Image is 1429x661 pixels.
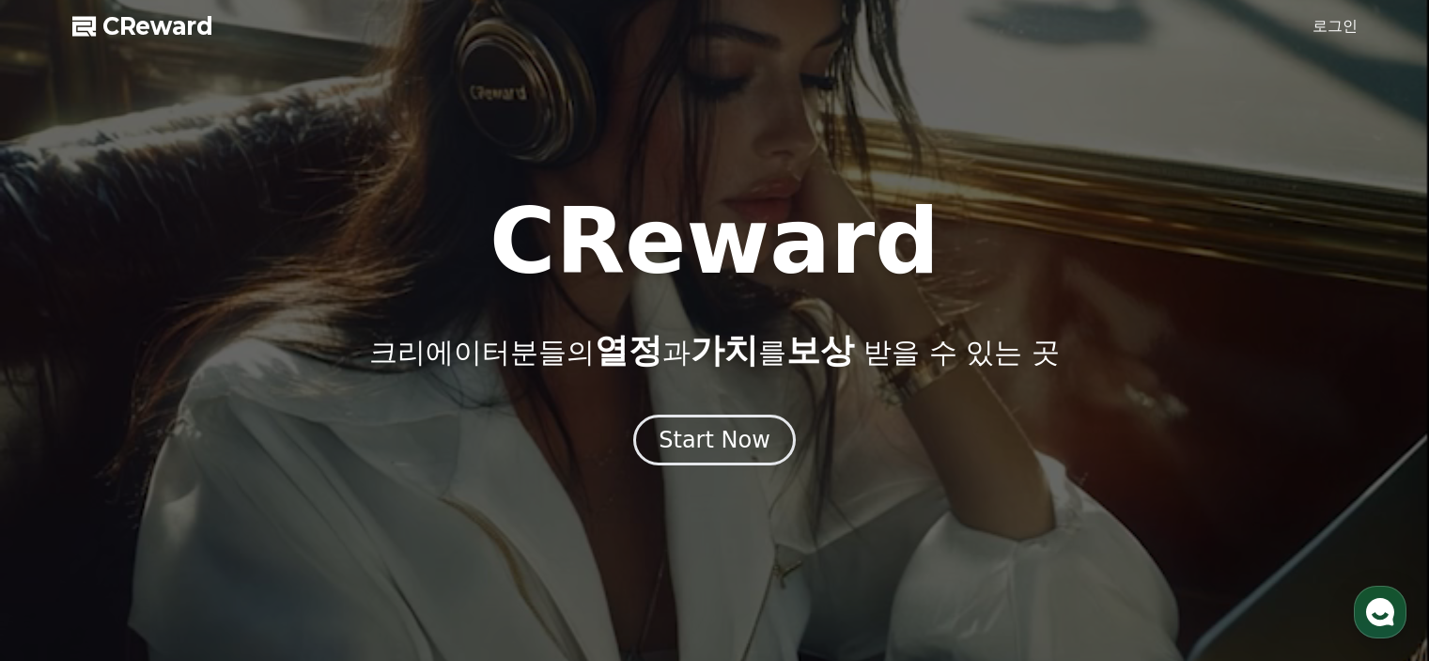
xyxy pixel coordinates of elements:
[489,197,940,287] h1: CReward
[72,11,213,41] a: CReward
[595,331,662,370] span: 열정
[659,425,770,455] div: Start Now
[369,332,1059,370] p: 크리에이터분들의 과 를 받을 수 있는 곳
[102,11,213,41] span: CReward
[691,331,758,370] span: 가치
[633,433,796,451] a: Start Now
[633,415,796,465] button: Start Now
[786,331,854,370] span: 보상
[1313,15,1358,38] a: 로그인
